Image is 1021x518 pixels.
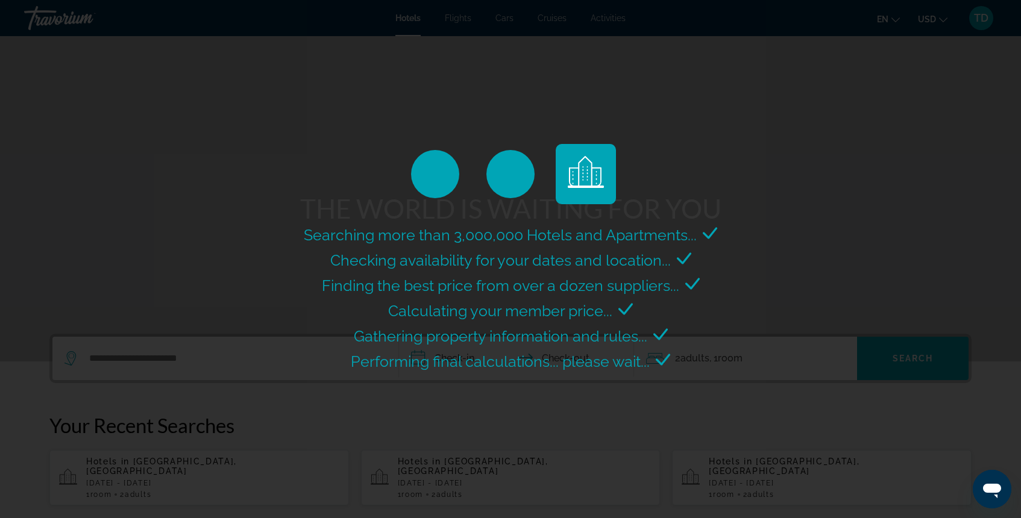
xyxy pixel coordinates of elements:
span: Performing final calculations... please wait... [351,352,650,370]
span: Finding the best price from over a dozen suppliers... [322,276,679,295]
span: Searching more than 3,000,000 Hotels and Apartments... [304,226,697,244]
span: Checking availability for your dates and location... [330,251,671,269]
span: Gathering property information and rules... [354,327,647,345]
iframe: Button to launch messaging window [973,470,1011,508]
span: Calculating your member price... [388,302,612,320]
